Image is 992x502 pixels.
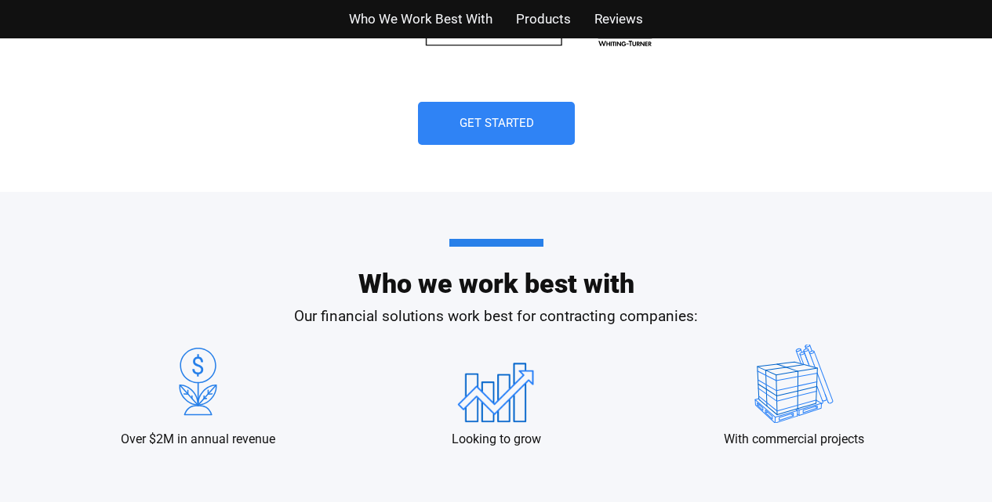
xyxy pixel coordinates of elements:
[459,117,533,129] span: Get Started
[724,431,864,448] p: With commercial projects
[594,8,643,31] a: Reviews
[516,8,571,31] a: Products
[49,239,943,297] h2: Who we work best with
[49,305,943,328] p: Our financial solutions work best for contracting companies:
[121,431,275,448] p: Over $2M in annual revenue
[349,8,492,31] a: Who We Work Best With
[418,102,575,145] a: Get Started
[452,431,541,448] p: Looking to grow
